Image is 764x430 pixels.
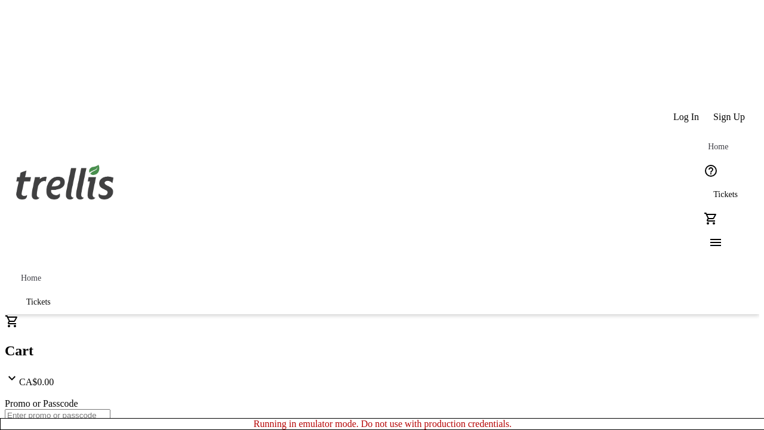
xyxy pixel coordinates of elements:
[12,266,50,290] a: Home
[713,190,738,199] span: Tickets
[713,112,745,122] span: Sign Up
[12,152,118,211] img: Orient E2E Organization EgeEGq6TOG's Logo
[21,274,41,283] span: Home
[666,105,706,129] button: Log In
[699,183,752,207] a: Tickets
[5,398,78,408] label: Promo or Passcode
[673,112,699,122] span: Log In
[12,290,65,314] a: Tickets
[708,142,728,152] span: Home
[5,409,110,422] input: Enter promo or passcode
[19,377,54,387] span: CA$0.00
[699,207,723,231] button: Cart
[699,159,723,183] button: Help
[706,105,752,129] button: Sign Up
[5,343,759,359] h2: Cart
[699,135,737,159] a: Home
[5,314,759,388] div: CartCA$0.00
[26,297,51,307] span: Tickets
[699,231,723,254] button: Menu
